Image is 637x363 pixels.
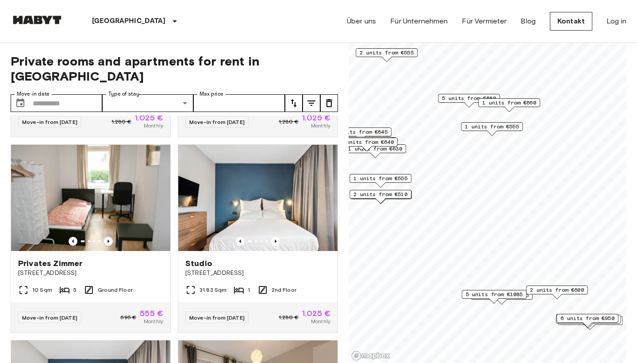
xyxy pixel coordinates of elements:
[144,317,163,325] span: Monthly
[334,137,388,145] span: 1 units from €790
[461,122,523,136] div: Map marker
[140,309,163,317] span: 555 €
[17,90,50,98] label: Move-in date
[271,237,280,246] button: Previous image
[189,314,245,321] span: Move-in from [DATE]
[279,313,299,321] span: 1.280 €
[336,138,398,151] div: Map marker
[349,174,411,188] div: Map marker
[550,12,592,31] a: Kontakt
[189,119,245,125] span: Move-in from [DATE]
[465,123,519,131] span: 1 units from €555
[73,286,77,294] span: 5
[302,309,330,317] span: 1.025 €
[69,237,77,246] button: Previous image
[104,237,113,246] button: Previous image
[185,269,330,278] span: [STREET_ADDRESS]
[462,16,507,27] a: Für Vermieter
[108,90,139,98] label: Type of stay
[92,16,166,27] p: [GEOGRAPHIC_DATA]
[560,314,614,322] span: 6 units from €950
[22,314,77,321] span: Move-in from [DATE]
[556,315,621,328] div: Map marker
[349,190,411,204] div: Map marker
[521,16,536,27] a: Blog
[144,122,163,130] span: Monthly
[556,314,618,328] div: Map marker
[248,286,250,294] span: 1
[178,145,338,251] img: Marketing picture of unit DE-01-482-209-01
[272,286,296,294] span: 2nd Floor
[200,286,226,294] span: 31.83 Sqm
[462,290,527,304] div: Map marker
[482,99,536,107] span: 1 units from €660
[556,314,618,328] div: Map marker
[530,286,584,294] span: 2 units from €600
[360,49,414,57] span: 2 units from €555
[279,118,299,126] span: 1.280 €
[347,16,376,27] a: Über uns
[22,119,77,125] span: Move-in from [DATE]
[11,144,171,333] a: Marketing picture of unit DE-01-062-05MPrevious imagePrevious imagePrivates Zimmer[STREET_ADDRESS...
[356,48,418,62] div: Map marker
[348,145,402,153] span: 1 units from €630
[390,16,448,27] a: Für Unternehmen
[311,122,330,130] span: Monthly
[311,317,330,325] span: Monthly
[606,16,626,27] a: Log in
[438,94,500,108] div: Map marker
[200,90,223,98] label: Max price
[320,94,338,112] button: tune
[12,94,29,112] button: Choose date
[351,351,390,361] a: Mapbox logo
[526,286,588,299] div: Map marker
[285,94,303,112] button: tune
[18,269,163,278] span: [STREET_ADDRESS]
[32,286,52,294] span: 10 Sqm
[466,290,523,298] span: 5 units from €1085
[330,137,392,151] div: Map marker
[111,118,131,126] span: 1.280 €
[11,54,338,84] span: Private rooms and apartments for rent in [GEOGRAPHIC_DATA]
[478,98,540,112] div: Map marker
[353,174,407,182] span: 1 units from €555
[330,127,391,141] div: Map marker
[302,114,330,122] span: 1.025 €
[178,144,338,333] a: Marketing picture of unit DE-01-482-209-01Previous imagePrevious imageStudio[STREET_ADDRESS]31.83...
[340,138,394,146] span: 1 units from €640
[353,190,407,198] span: 2 units from €510
[11,15,64,24] img: Habyt
[334,128,388,136] span: 1 units from €645
[558,316,623,330] div: Map marker
[120,313,136,321] span: 695 €
[11,145,170,251] img: Marketing picture of unit DE-01-062-05M
[18,258,82,269] span: Privates Zimmer
[442,94,496,102] span: 5 units from €660
[98,286,133,294] span: Ground Floor
[185,258,212,269] span: Studio
[135,114,163,122] span: 1.025 €
[303,94,320,112] button: tune
[236,237,245,246] button: Previous image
